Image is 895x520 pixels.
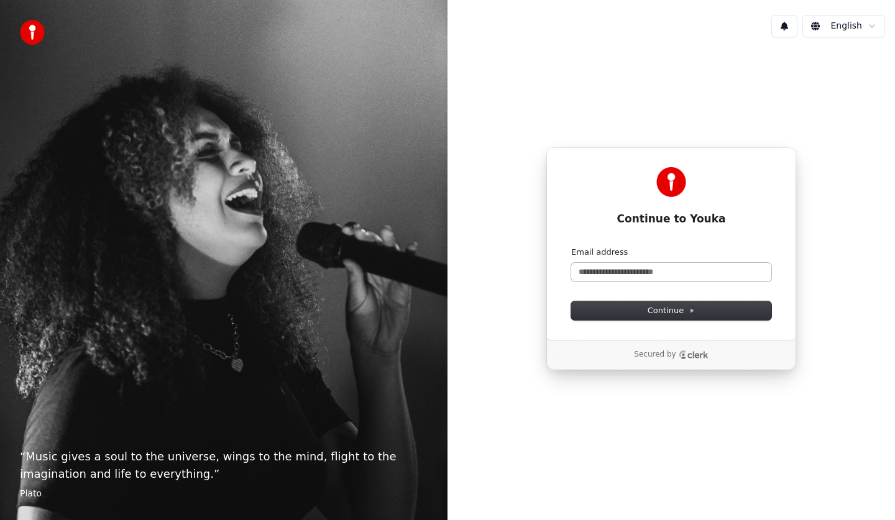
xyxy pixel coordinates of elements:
a: Clerk logo [679,350,709,359]
h1: Continue to Youka [571,212,771,227]
img: youka [20,20,45,45]
p: Secured by [634,350,676,360]
button: Continue [571,301,771,320]
footer: Plato [20,488,428,500]
p: “ Music gives a soul to the universe, wings to the mind, flight to the imagination and life to ev... [20,448,428,483]
span: Continue [648,305,695,316]
img: Youka [656,167,686,197]
label: Email address [571,247,628,258]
